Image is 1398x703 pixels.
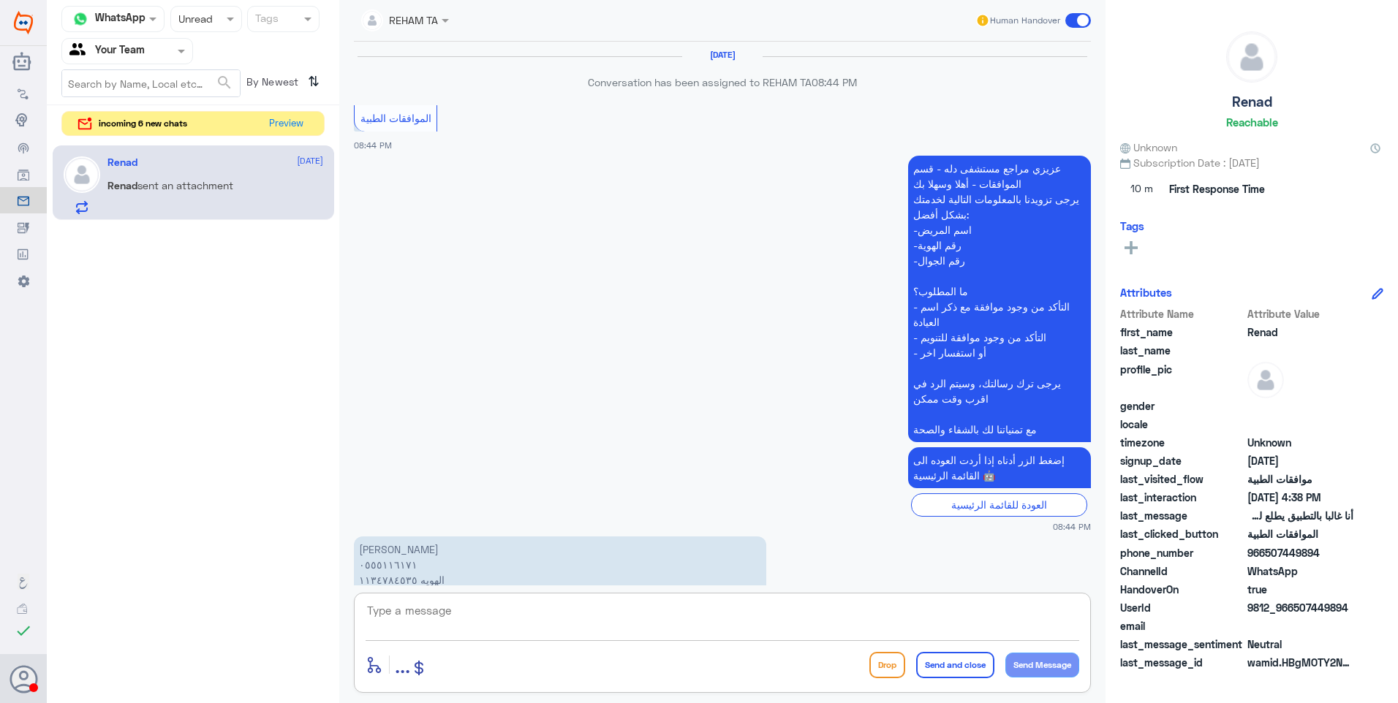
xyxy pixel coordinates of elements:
[1053,520,1091,533] span: 08:44 PM
[1120,362,1244,395] span: profile_pic
[253,10,279,29] div: Tags
[1247,636,1353,652] span: 0
[1247,655,1353,670] span: wamid.HBgMOTY2NTA3NDQ5ODk0FQIAEhgUM0ExRTZDNkY3RDZENEU5QjVGNzgA
[1120,490,1244,505] span: last_interaction
[682,50,763,60] h6: [DATE]
[262,112,309,136] button: Preview
[99,117,187,130] span: incoming 6 new chats
[354,536,766,608] p: 22/8/2025, 8:44 PM
[69,40,91,62] img: yourTeam.svg
[1120,600,1244,615] span: UserId
[1120,563,1244,579] span: ChannelId
[1232,94,1272,110] h5: Renad
[1247,324,1353,340] span: Renad
[1120,286,1172,299] h6: Attributes
[1120,343,1244,358] span: last_name
[14,11,33,34] img: Widebot Logo
[1247,563,1353,579] span: 2
[1247,618,1353,634] span: null
[308,69,320,94] i: ⇅
[1120,435,1244,450] span: timezone
[62,70,240,96] input: Search by Name, Local etc…
[241,69,302,99] span: By Newest
[1120,582,1244,597] span: HandoverOn
[354,75,1091,90] p: Conversation has been assigned to REHAM TA
[1120,219,1144,232] h6: Tags
[1247,417,1353,432] span: null
[908,447,1091,488] p: 22/8/2025, 8:44 PM
[1120,453,1244,468] span: signup_date
[908,156,1091,442] p: 22/8/2025, 8:44 PM
[1120,398,1244,414] span: gender
[1247,582,1353,597] span: true
[1226,115,1278,129] h6: Reachable
[395,648,410,681] button: ...
[69,8,91,30] img: whatsapp.png
[812,76,857,88] span: 08:44 PM
[1005,653,1079,677] button: Send Message
[1247,508,1353,523] span: أنا غالبا بالتطبيق يطلع لي عدد المحاولات هالمره ما جاني إلا طلب واحد
[911,493,1087,516] div: العودة للقائمة الرئيسية
[216,74,233,91] span: search
[107,179,137,191] span: Renad
[1227,32,1277,82] img: defaultAdmin.png
[360,112,431,124] span: الموافقات الطبية
[1169,181,1265,197] span: First Response Time
[297,154,323,167] span: [DATE]
[1247,398,1353,414] span: null
[1247,471,1353,487] span: موافقات الطبية
[64,156,100,193] img: defaultAdmin.png
[1120,508,1244,523] span: last_message
[15,622,32,639] i: check
[916,652,994,678] button: Send and close
[1120,636,1244,652] span: last_message_sentiment
[216,71,233,95] button: search
[990,14,1060,27] span: Human Handover
[1120,471,1244,487] span: last_visited_flow
[1247,435,1353,450] span: Unknown
[1120,176,1164,202] span: 10 m
[1120,526,1244,541] span: last_clicked_button
[1120,324,1244,340] span: first_name
[1247,545,1353,560] span: 966507449894
[1247,362,1284,398] img: defaultAdmin.png
[1247,453,1353,468] span: 2025-08-18T12:12:13.438Z
[354,140,392,150] span: 08:44 PM
[1120,306,1244,322] span: Attribute Name
[1247,306,1353,322] span: Attribute Value
[1247,600,1353,615] span: 9812_966507449894
[1120,618,1244,634] span: email
[1247,490,1353,505] span: 2025-08-23T13:38:33.991Z
[10,665,37,693] button: Avatar
[869,652,905,678] button: Drop
[137,179,233,191] span: sent an attachment
[1120,155,1383,170] span: Subscription Date : [DATE]
[1120,655,1244,670] span: last_message_id
[395,651,410,677] span: ...
[107,156,137,169] h5: Renad
[1120,417,1244,432] span: locale
[1120,140,1177,155] span: Unknown
[1247,526,1353,541] span: الموافقات الطبية
[1120,545,1244,560] span: phone_number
